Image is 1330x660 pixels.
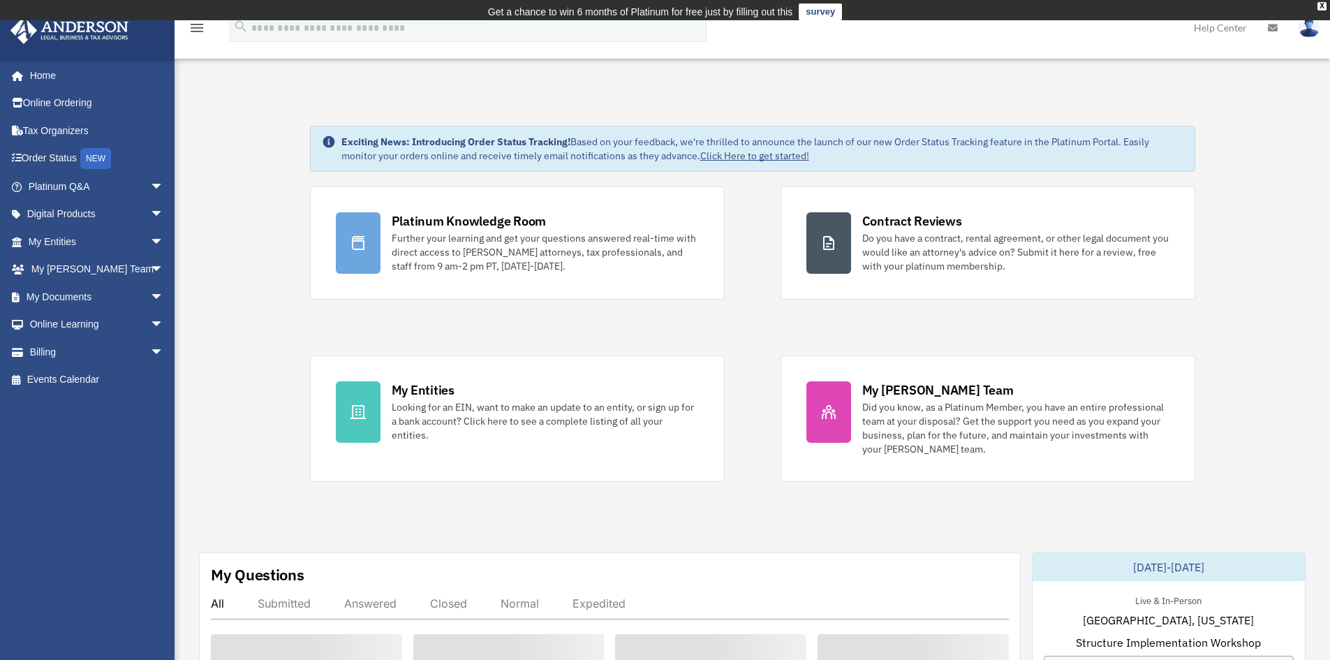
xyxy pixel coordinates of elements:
[6,17,133,44] img: Anderson Advisors Platinum Portal
[572,596,626,610] div: Expedited
[233,19,249,34] i: search
[310,355,725,482] a: My Entities Looking for an EIN, want to make an update to an entity, or sign up for a bank accoun...
[211,564,304,585] div: My Questions
[1076,634,1261,651] span: Structure Implementation Workshop
[1083,612,1254,629] span: [GEOGRAPHIC_DATA], [US_STATE]
[10,283,185,311] a: My Documentsarrow_drop_down
[80,148,111,169] div: NEW
[488,3,793,20] div: Get a chance to win 6 months of Platinum for free just by filling out this
[862,400,1169,456] div: Did you know, as a Platinum Member, you have an entire professional team at your disposal? Get th...
[1124,592,1213,607] div: Live & In-Person
[150,256,178,284] span: arrow_drop_down
[10,89,185,117] a: Online Ordering
[344,596,397,610] div: Answered
[150,311,178,339] span: arrow_drop_down
[10,200,185,228] a: Digital Productsarrow_drop_down
[781,186,1195,300] a: Contract Reviews Do you have a contract, rental agreement, or other legal document you would like...
[862,212,962,230] div: Contract Reviews
[781,355,1195,482] a: My [PERSON_NAME] Team Did you know, as a Platinum Member, you have an entire professional team at...
[10,256,185,284] a: My [PERSON_NAME] Teamarrow_drop_down
[799,3,842,20] a: survey
[310,186,725,300] a: Platinum Knowledge Room Further your learning and get your questions answered real-time with dire...
[150,173,178,201] span: arrow_drop_down
[392,212,547,230] div: Platinum Knowledge Room
[10,117,185,145] a: Tax Organizers
[189,20,205,36] i: menu
[150,228,178,256] span: arrow_drop_down
[430,596,467,610] div: Closed
[341,135,570,148] strong: Exciting News: Introducing Order Status Tracking!
[501,596,539,610] div: Normal
[700,149,809,162] a: Click Here to get started!
[258,596,311,610] div: Submitted
[10,145,185,173] a: Order StatusNEW
[10,311,185,339] a: Online Learningarrow_drop_down
[862,381,1014,399] div: My [PERSON_NAME] Team
[150,338,178,367] span: arrow_drop_down
[10,173,185,200] a: Platinum Q&Aarrow_drop_down
[150,283,178,311] span: arrow_drop_down
[392,231,699,273] div: Further your learning and get your questions answered real-time with direct access to [PERSON_NAM...
[150,200,178,229] span: arrow_drop_down
[10,61,178,89] a: Home
[392,400,699,442] div: Looking for an EIN, want to make an update to an entity, or sign up for a bank account? Click her...
[10,366,185,394] a: Events Calendar
[392,381,455,399] div: My Entities
[189,24,205,36] a: menu
[1299,17,1320,38] img: User Pic
[341,135,1183,163] div: Based on your feedback, we're thrilled to announce the launch of our new Order Status Tracking fe...
[862,231,1169,273] div: Do you have a contract, rental agreement, or other legal document you would like an attorney's ad...
[10,338,185,366] a: Billingarrow_drop_down
[10,228,185,256] a: My Entitiesarrow_drop_down
[1317,2,1327,10] div: close
[211,596,224,610] div: All
[1033,553,1305,581] div: [DATE]-[DATE]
